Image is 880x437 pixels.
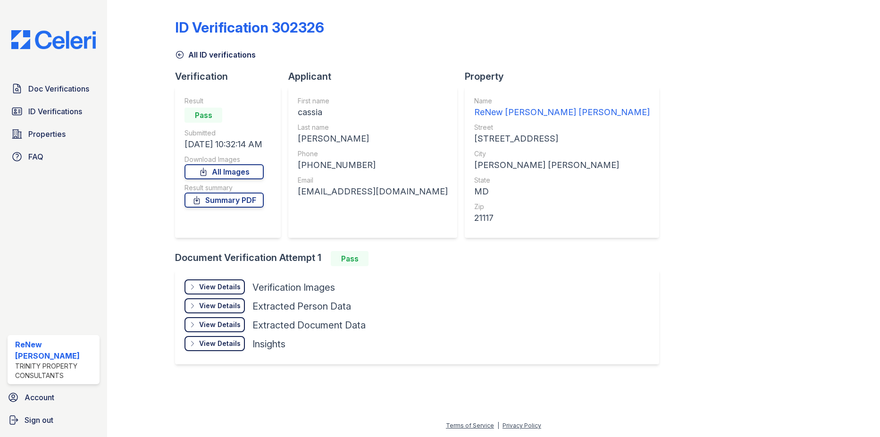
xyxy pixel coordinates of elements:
div: Download Images [184,155,264,164]
div: View Details [199,339,241,348]
a: Summary PDF [184,193,264,208]
div: View Details [199,282,241,292]
span: Doc Verifications [28,83,89,94]
div: [PHONE_NUMBER] [298,159,448,172]
div: Last name [298,123,448,132]
img: CE_Logo_Blue-a8612792a0a2168367f1c8372b55b34899dd931a85d93a1a3d3e32e68fde9ad4.png [4,30,103,49]
a: Properties [8,125,100,143]
span: Sign out [25,414,53,426]
div: Property [465,70,667,83]
a: ID Verifications [8,102,100,121]
div: Phone [298,149,448,159]
div: Result [184,96,264,106]
div: ID Verification 302326 [175,19,324,36]
div: Extracted Person Data [252,300,351,313]
div: Pass [184,108,222,123]
div: City [474,149,650,159]
div: First name [298,96,448,106]
span: Account [25,392,54,403]
div: Name [474,96,650,106]
div: Result summary [184,183,264,193]
div: Pass [331,251,369,266]
div: [PERSON_NAME] [298,132,448,145]
a: Privacy Policy [503,422,541,429]
div: Extracted Document Data [252,319,366,332]
div: Applicant [288,70,465,83]
div: | [497,422,499,429]
div: 21117 [474,211,650,225]
a: Sign out [4,411,103,429]
div: Verification Images [252,281,335,294]
div: Verification [175,70,288,83]
div: Document Verification Attempt 1 [175,251,667,266]
div: MD [474,185,650,198]
div: View Details [199,301,241,311]
div: [PERSON_NAME] [PERSON_NAME] [474,159,650,172]
div: [EMAIL_ADDRESS][DOMAIN_NAME] [298,185,448,198]
div: State [474,176,650,185]
div: View Details [199,320,241,329]
div: Trinity Property Consultants [15,361,96,380]
a: Account [4,388,103,407]
span: FAQ [28,151,43,162]
div: [DATE] 10:32:14 AM [184,138,264,151]
div: ReNew [PERSON_NAME] [15,339,96,361]
div: cassia [298,106,448,119]
a: Doc Verifications [8,79,100,98]
a: Name ReNew [PERSON_NAME] [PERSON_NAME] [474,96,650,119]
a: All Images [184,164,264,179]
a: All ID verifications [175,49,256,60]
div: Street [474,123,650,132]
div: ReNew [PERSON_NAME] [PERSON_NAME] [474,106,650,119]
div: Zip [474,202,650,211]
div: [STREET_ADDRESS] [474,132,650,145]
a: FAQ [8,147,100,166]
a: Terms of Service [446,422,494,429]
div: Submitted [184,128,264,138]
div: Insights [252,337,285,351]
div: Email [298,176,448,185]
span: ID Verifications [28,106,82,117]
span: Properties [28,128,66,140]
